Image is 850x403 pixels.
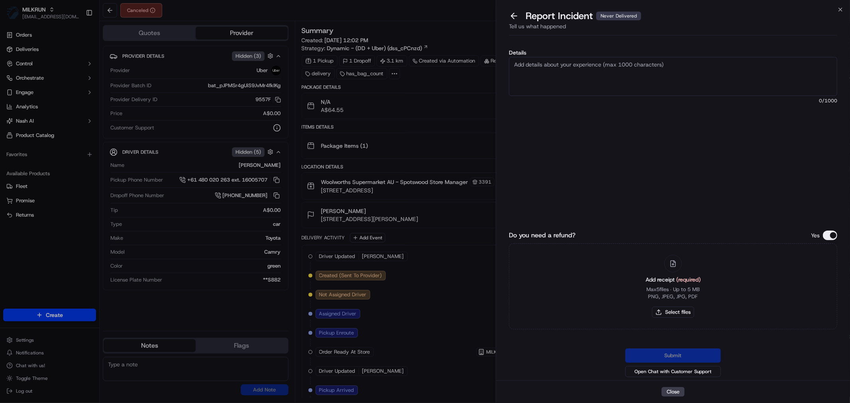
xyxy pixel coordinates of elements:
label: Details [509,50,837,55]
button: Open Chat with Customer Support [625,366,721,377]
span: Add receipt [646,276,701,283]
div: Never Delivered [596,12,641,20]
label: Do you need a refund? [509,231,575,240]
p: PNG, JPEG, JPG, PDF [648,293,698,300]
span: 0 /1000 [509,98,837,104]
p: Report Incident [526,10,641,22]
p: Yes [811,231,820,239]
button: Close [662,387,685,397]
div: Tell us what happened [509,22,837,35]
button: Select files [652,307,694,318]
span: (required) [676,276,701,283]
p: Max 5 files ∙ Up to 5 MB [646,286,700,293]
